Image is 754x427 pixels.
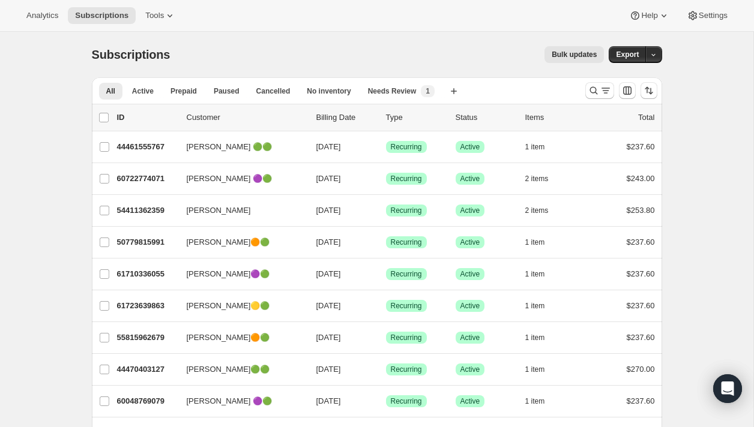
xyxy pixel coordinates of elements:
button: Settings [680,7,735,24]
button: Subscriptions [68,7,136,24]
button: Search and filter results [585,82,614,99]
span: [DATE] [316,142,341,151]
button: 2 items [525,170,562,187]
span: $237.60 [627,301,655,310]
span: 2 items [525,206,549,215]
span: $237.60 [627,237,655,246]
span: Bulk updates [552,50,597,59]
button: [PERSON_NAME]🟡🟢 [179,296,300,315]
span: Recurring [391,396,422,406]
span: Active [460,301,480,311]
span: Active [460,333,480,342]
span: Recurring [391,174,422,184]
span: Recurring [391,333,422,342]
div: Open Intercom Messenger [713,374,742,403]
div: 61723639863[PERSON_NAME]🟡🟢[DATE]SuccessRecurringSuccessActive1 item$237.60 [117,297,655,314]
span: 1 item [525,365,545,374]
span: $243.00 [627,174,655,183]
button: Customize table column order and visibility [619,82,636,99]
button: Help [622,7,677,24]
span: [PERSON_NAME]🟣🟢 [187,268,270,280]
div: 60048769079[PERSON_NAME] 🟣🟢[DATE]SuccessRecurringSuccessActive1 item$237.60 [117,393,655,410]
span: Export [616,50,639,59]
button: Analytics [19,7,65,24]
span: [DATE] [316,333,341,342]
span: [PERSON_NAME]🟠🟢 [187,236,270,248]
span: Paused [214,86,240,96]
button: Sort the results [641,82,657,99]
button: 1 item [525,393,558,410]
span: No inventory [307,86,351,96]
span: Subscriptions [92,48,170,61]
span: [DATE] [316,237,341,246]
button: [PERSON_NAME]🟠🟢 [179,233,300,252]
button: 1 item [525,361,558,378]
span: [PERSON_NAME] 🟢🟢 [187,141,273,153]
div: 50779815991[PERSON_NAME]🟠🟢[DATE]SuccessRecurringSuccessActive1 item$237.60 [117,234,655,251]
span: Recurring [391,237,422,247]
p: 55815962679 [117,332,177,344]
button: 1 item [525,297,558,314]
button: Export [609,46,646,63]
span: [DATE] [316,174,341,183]
div: Type [386,112,446,124]
span: Prepaid [170,86,197,96]
div: 44470403127[PERSON_NAME]🟢🟢[DATE]SuccessRecurringSuccessActive1 item$270.00 [117,361,655,378]
p: 50779815991 [117,236,177,248]
span: 1 item [525,333,545,342]
span: 2 items [525,174,549,184]
span: Recurring [391,269,422,279]
span: [PERSON_NAME] 🟣🟢 [187,395,273,407]
div: 61710336055[PERSON_NAME]🟣🟢[DATE]SuccessRecurringSuccessActive1 item$237.60 [117,266,655,282]
span: $237.60 [627,396,655,405]
span: Recurring [391,206,422,215]
div: 55815962679[PERSON_NAME]🟠🟢[DATE]SuccessRecurringSuccessActive1 item$237.60 [117,329,655,346]
span: 1 item [525,237,545,247]
button: [PERSON_NAME]🟣🟢 [179,264,300,284]
span: Subscriptions [75,11,128,20]
p: 44461555767 [117,141,177,153]
span: Active [132,86,154,96]
button: 1 item [525,266,558,282]
span: Active [460,396,480,406]
span: $270.00 [627,365,655,374]
button: [PERSON_NAME] 🟣🟢 [179,169,300,188]
span: Needs Review [368,86,417,96]
button: 1 item [525,234,558,251]
span: Active [460,174,480,184]
p: Billing Date [316,112,376,124]
button: Tools [138,7,183,24]
span: 1 item [525,301,545,311]
span: [DATE] [316,206,341,215]
span: All [106,86,115,96]
div: 54411362359[PERSON_NAME][DATE]SuccessRecurringSuccessActive2 items$253.80 [117,202,655,219]
p: 54411362359 [117,205,177,216]
button: 1 item [525,139,558,155]
button: 2 items [525,202,562,219]
span: $253.80 [627,206,655,215]
span: Recurring [391,301,422,311]
div: 44461555767[PERSON_NAME] 🟢🟢[DATE]SuccessRecurringSuccessActive1 item$237.60 [117,139,655,155]
div: IDCustomerBilling DateTypeStatusItemsTotal [117,112,655,124]
span: Active [460,237,480,247]
span: Cancelled [256,86,291,96]
span: Active [460,269,480,279]
span: [PERSON_NAME]🟡🟢 [187,300,270,312]
div: Items [525,112,585,124]
span: Recurring [391,142,422,152]
button: Bulk updates [544,46,604,63]
span: Active [460,142,480,152]
button: Create new view [444,83,463,100]
span: $237.60 [627,333,655,342]
p: 60048769079 [117,395,177,407]
button: [PERSON_NAME]🟠🟢 [179,328,300,347]
span: Tools [145,11,164,20]
p: ID [117,112,177,124]
p: Customer [187,112,307,124]
button: [PERSON_NAME] [179,201,300,220]
span: Analytics [26,11,58,20]
span: Help [641,11,657,20]
div: 60722774071[PERSON_NAME] 🟣🟢[DATE]SuccessRecurringSuccessActive2 items$243.00 [117,170,655,187]
p: Total [638,112,654,124]
button: 1 item [525,329,558,346]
